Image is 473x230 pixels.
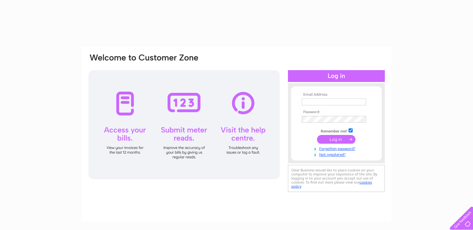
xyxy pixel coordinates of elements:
input: Submit [317,135,355,144]
th: Password: [300,110,373,114]
a: cookies policy [291,180,372,189]
div: Clear Business would like to place cookies on your computer to improve your experience of the sit... [288,165,385,192]
td: Remember me? [300,127,373,134]
a: Not registered? [302,151,373,157]
a: Forgotten password? [302,145,373,151]
th: Email Address: [300,93,373,97]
